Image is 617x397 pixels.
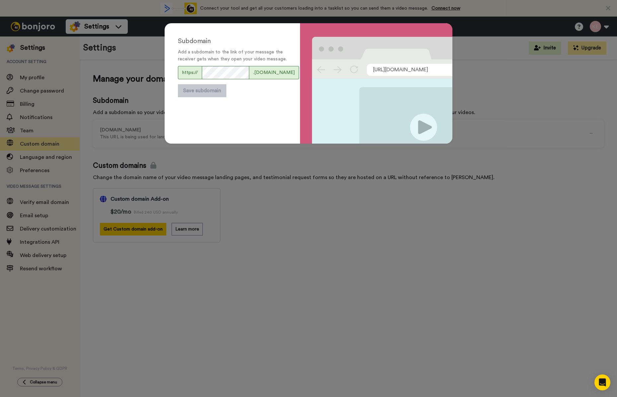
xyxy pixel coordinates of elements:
div: Open Intercom Messenger [594,374,610,390]
p: Add a subdomain to the link of your message the receiver gets when they open your video message. [178,49,287,63]
span: [URL][DOMAIN_NAME] [373,66,428,74]
div: Subdomain [178,36,287,46]
img: SubDomain_image.svg [312,37,458,144]
span: https:// [178,66,202,79]
button: Save subdomain [178,84,226,97]
span: .[DOMAIN_NAME] [249,66,299,79]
